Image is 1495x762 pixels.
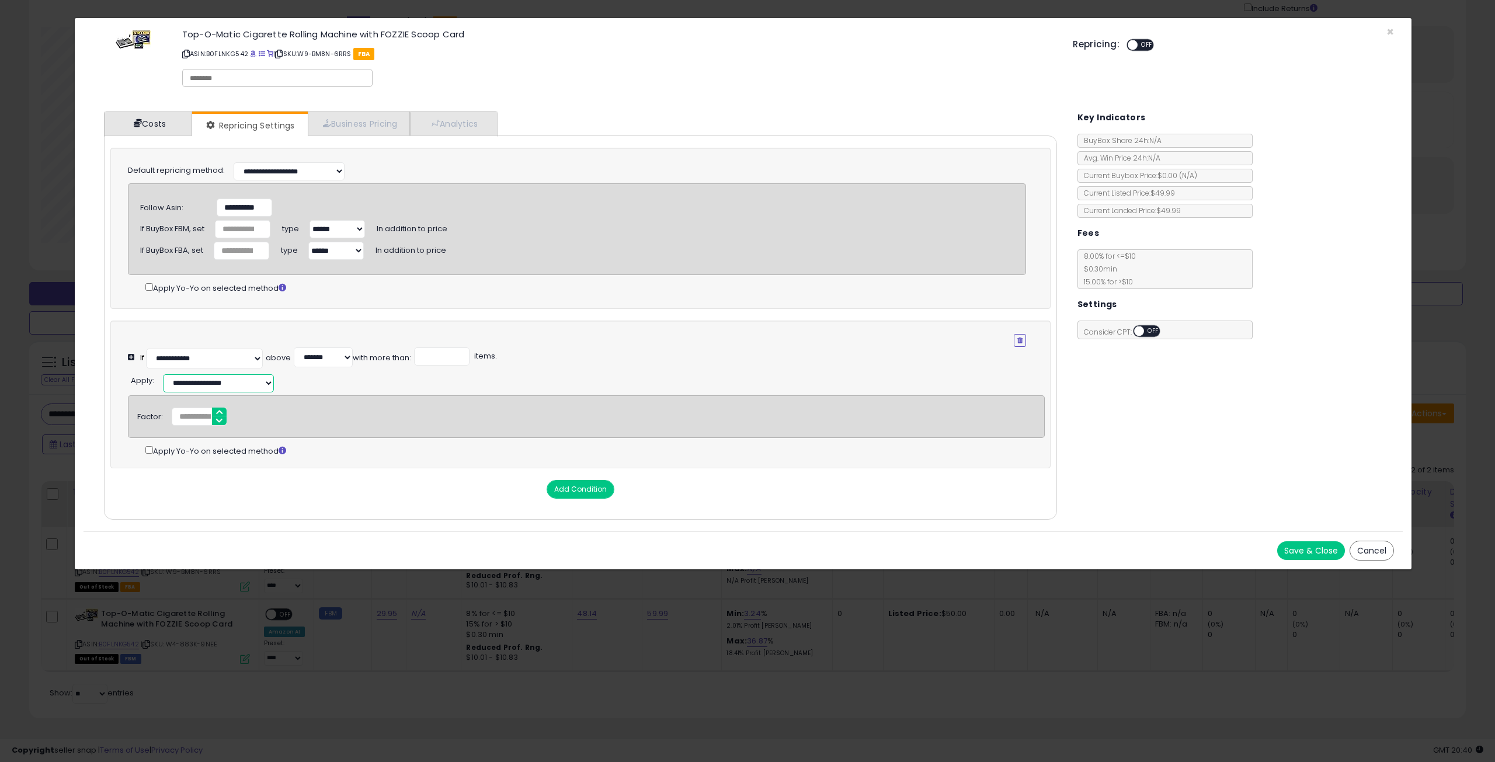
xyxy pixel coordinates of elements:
div: If BuyBox FBM, set [140,220,204,235]
div: with more than: [353,353,411,364]
button: Cancel [1350,541,1394,561]
span: Current Landed Price: $49.99 [1078,206,1181,215]
div: Follow Asin: [140,199,208,214]
span: BuyBox Share 24h: N/A [1078,135,1162,145]
span: Avg. Win Price 24h: N/A [1078,153,1160,163]
button: Save & Close [1277,541,1345,560]
span: OFF [1138,40,1156,50]
p: ASIN: B0FLNKG542 | SKU: W9-BM8N-6RRS [182,44,1055,63]
a: Business Pricing [308,112,410,135]
div: Apply Yo-Yo on selected method [145,281,1026,294]
a: All offer listings [259,49,265,58]
span: Apply [131,375,152,386]
i: Remove Condition [1017,337,1023,344]
h5: Fees [1077,226,1100,241]
span: × [1386,23,1394,40]
div: Factor: [137,408,163,423]
span: 8.00 % for <= $10 [1078,251,1136,287]
span: Current Buybox Price: [1078,171,1197,180]
span: Current Listed Price: $49.99 [1078,188,1175,198]
h3: Top-O-Matic Cigarette Rolling Machine with FOZZIE Scoop Card [182,30,1055,39]
span: type [281,241,298,256]
div: above [266,353,291,364]
a: Analytics [410,112,496,135]
img: 41+7SeTWamL._SL60_.jpg [116,30,151,49]
a: BuyBox page [250,49,256,58]
span: In addition to price [377,219,447,234]
span: In addition to price [376,241,446,256]
div: Apply Yo-Yo on selected method [145,444,1044,457]
span: type [282,219,299,234]
button: Add Condition [547,480,614,499]
label: Default repricing method: [128,165,225,176]
span: OFF [1144,326,1163,336]
span: FBA [353,48,375,60]
a: Repricing Settings [192,114,307,137]
h5: Settings [1077,297,1117,312]
span: $0.00 [1157,171,1197,180]
div: If BuyBox FBA, set [140,241,203,256]
div: : [131,371,154,387]
span: $0.30 min [1078,264,1117,274]
h5: Key Indicators [1077,110,1146,125]
a: Costs [105,112,192,135]
span: ( N/A ) [1179,171,1197,180]
span: items. [472,350,497,361]
h5: Repricing: [1073,40,1119,49]
a: Your listing only [267,49,273,58]
span: 15.00 % for > $10 [1078,277,1133,287]
span: Consider CPT: [1078,327,1176,337]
